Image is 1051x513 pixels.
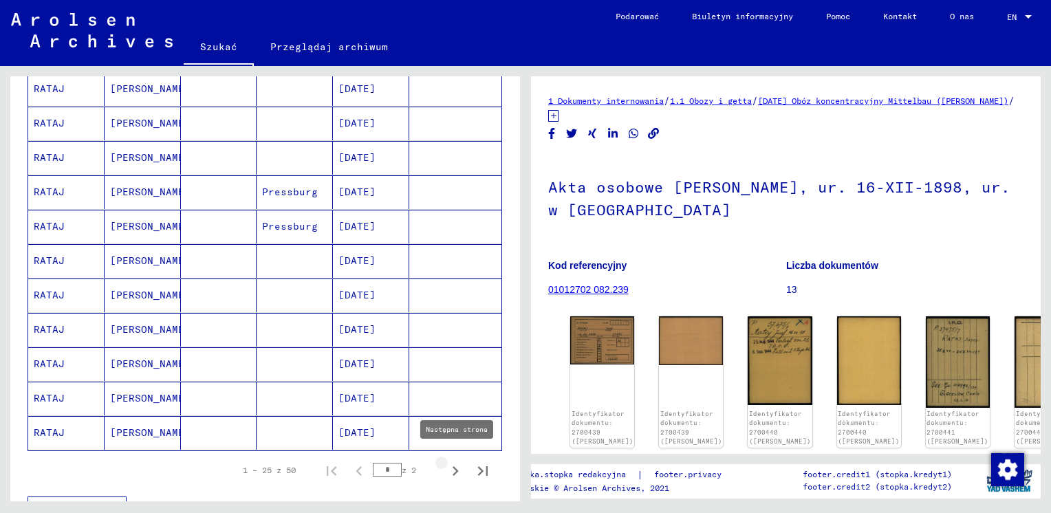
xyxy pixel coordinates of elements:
img: 001.jpg [748,316,812,405]
a: footer.privacyPolityka [643,468,777,482]
button: Poprzednia strona [345,457,373,484]
mat-cell: RATAJ [28,347,105,381]
h1: Akta osobowe [PERSON_NAME], ur. 16-XII-1898, ur. w [GEOGRAPHIC_DATA] [548,155,1023,239]
button: Udostępnij na Facebooku [545,125,559,142]
mat-cell: [DATE] [333,141,409,175]
font: | [637,468,643,482]
mat-cell: [PERSON_NAME] [105,107,181,140]
img: Arolsen_neg.svg [11,13,173,47]
mat-cell: RATAJ [28,107,105,140]
mat-cell: RATAJ [28,382,105,415]
mat-cell: [PERSON_NAME] [105,210,181,243]
mat-cell: RATAJ [28,416,105,450]
span: EN [1007,12,1022,22]
a: Szukać [184,30,254,66]
mat-cell: RATAJ [28,244,105,278]
span: / [1008,94,1015,107]
mat-cell: [PERSON_NAME] [105,72,181,106]
mat-cell: [PERSON_NAME] [105,416,181,450]
img: yv_logo.png [984,463,1035,498]
button: Udostępnij na Xing [585,125,600,142]
a: 1 Dokumenty internowania [548,96,664,106]
p: 13 [786,283,1023,297]
mat-cell: [PERSON_NAME] [105,175,181,209]
mat-cell: Pressburg [257,175,333,209]
mat-cell: [PERSON_NAME] [105,244,181,278]
img: 002.jpg [659,316,723,365]
img: 001.jpg [926,316,990,408]
img: 001.jpg [570,316,634,364]
a: stopka.stopka.stopka redakcyjna [477,468,637,482]
mat-cell: [DATE] [333,347,409,381]
button: Ostatnia strona [469,457,497,484]
mat-cell: [DATE] [333,313,409,347]
mat-cell: [DATE] [333,72,409,106]
button: Pierwsza strona [318,457,345,484]
mat-cell: Pressburg [257,210,333,243]
a: 1.1 Obozy i getta [670,96,752,106]
a: Identyfikator dokumentu: 2700441 ([PERSON_NAME]) [927,410,988,446]
a: Identyfikator dokumentu: 2700439 ([PERSON_NAME]) [660,410,722,446]
mat-cell: [DATE] [333,107,409,140]
mat-cell: [DATE] [333,416,409,450]
button: Udostępnij na Twitterze [565,125,579,142]
button: Udostępnij na WhatsApp [627,125,641,142]
a: Przeglądaj archiwum [254,30,404,63]
a: [DATE] Obóz koncentracyjny Mittelbau ([PERSON_NAME]) [758,96,1008,106]
b: Liczba dokumentów [786,260,878,271]
button: Następna strona [442,457,469,484]
p: footer.credit1 (stopka.kredyt1) [803,468,952,481]
mat-cell: [PERSON_NAME] [105,347,181,381]
mat-cell: [PERSON_NAME] [105,382,181,415]
p: Prawa autorskie © Arolsen Archives, 2021 [477,482,777,494]
mat-cell: RATAJ [28,175,105,209]
mat-cell: [DATE] [333,279,409,312]
mat-cell: RATAJ [28,72,105,106]
img: Zmienianie zgody [991,453,1024,486]
b: Kod referencyjny [548,260,627,271]
mat-cell: RATAJ [28,141,105,175]
mat-cell: [DATE] [333,382,409,415]
mat-cell: RATAJ [28,279,105,312]
mat-cell: [DATE] [333,175,409,209]
img: 002.jpg [837,316,901,405]
a: 01012702 082.239 [548,284,629,295]
mat-cell: [PERSON_NAME] [105,313,181,347]
a: Identyfikator dokumentu: 2700440 ([PERSON_NAME]) [838,410,900,446]
font: z 2 [402,465,416,475]
a: Identyfikator dokumentu: 2700439 ([PERSON_NAME]) [572,410,633,446]
mat-cell: [DATE] [333,210,409,243]
div: 1 – 25 z 50 [243,464,296,477]
button: Udostępnij na LinkedIn [606,125,620,142]
a: Identyfikator dokumentu: 2700440 ([PERSON_NAME]) [749,410,811,446]
mat-cell: RATAJ [28,210,105,243]
mat-cell: [PERSON_NAME] [105,141,181,175]
button: Kopiuj link [647,125,661,142]
span: / [664,94,670,107]
mat-cell: RATAJ [28,313,105,347]
mat-cell: [DATE] [333,244,409,278]
span: / [752,94,758,107]
mat-cell: [PERSON_NAME] [105,279,181,312]
p: footer.credit2 (stopka.kredyt2) [803,481,952,493]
